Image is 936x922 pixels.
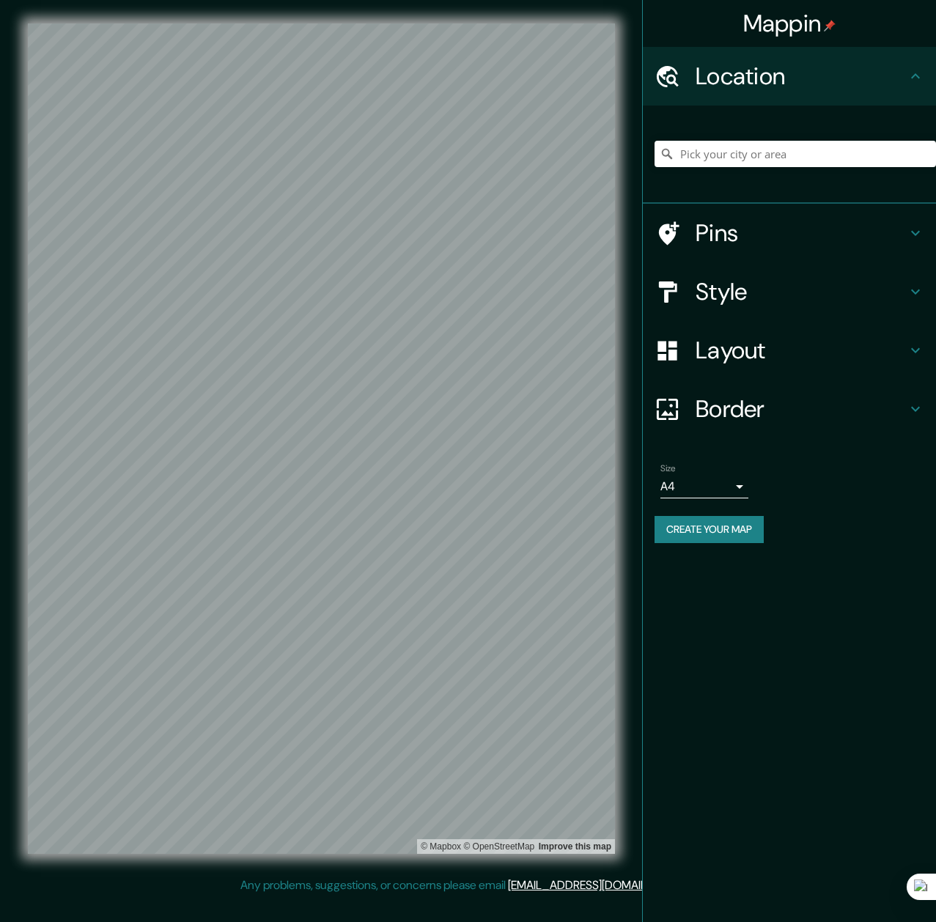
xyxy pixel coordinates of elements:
div: Layout [643,321,936,380]
div: A4 [660,475,748,498]
h4: Layout [696,336,907,365]
h4: Style [696,277,907,306]
input: Pick your city or area [655,141,936,167]
img: pin-icon.png [824,20,836,32]
label: Size [660,462,676,475]
a: Mapbox [421,841,461,852]
button: Create your map [655,516,764,543]
div: Style [643,262,936,321]
a: OpenStreetMap [463,841,534,852]
div: Location [643,47,936,106]
div: Pins [643,204,936,262]
canvas: Map [28,23,615,854]
a: [EMAIL_ADDRESS][DOMAIN_NAME] [508,877,689,893]
p: Any problems, suggestions, or concerns please email . [240,877,691,894]
h4: Pins [696,218,907,248]
a: Map feedback [539,841,611,852]
h4: Location [696,62,907,91]
div: Border [643,380,936,438]
h4: Border [696,394,907,424]
h4: Mappin [743,9,836,38]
